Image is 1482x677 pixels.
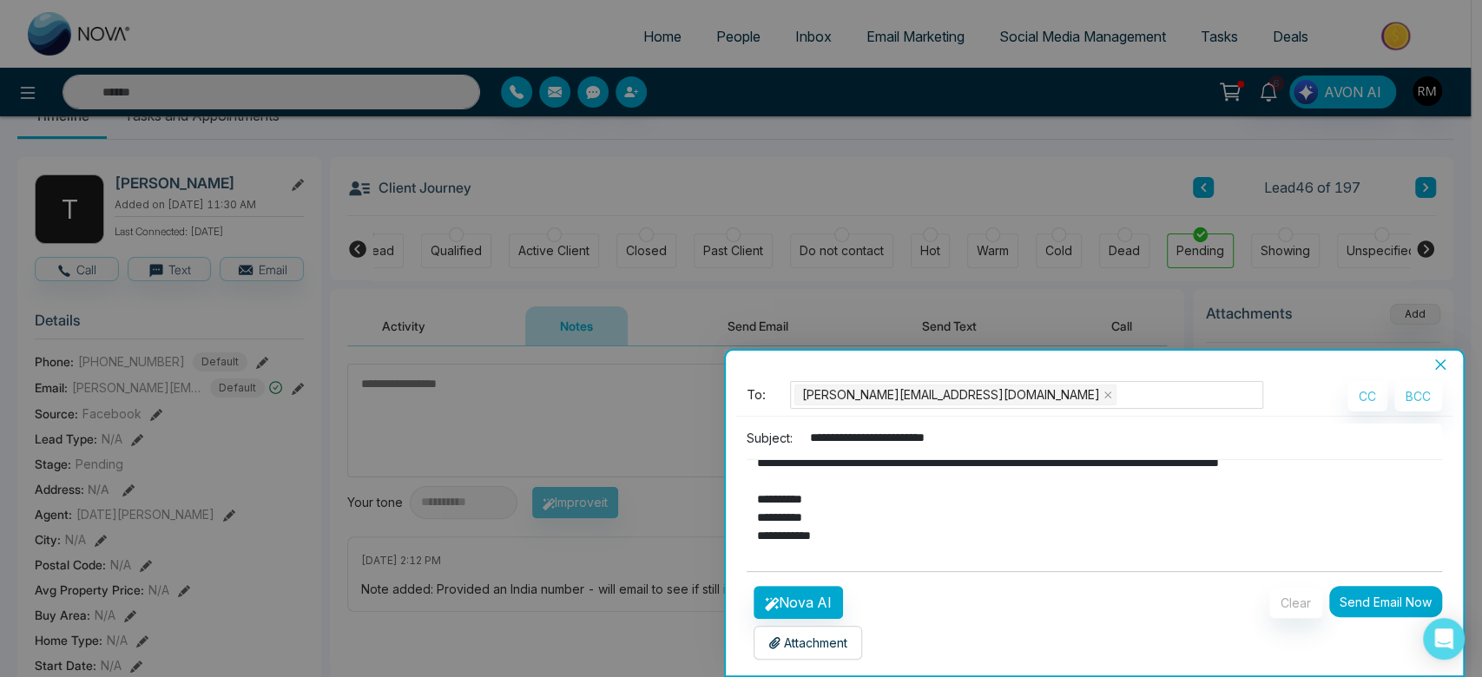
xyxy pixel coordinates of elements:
[1394,381,1442,411] button: BCC
[1428,357,1452,372] button: Close
[802,385,1100,404] span: [PERSON_NAME][EMAIL_ADDRESS][DOMAIN_NAME]
[754,586,843,619] button: Nova AI
[1433,358,1447,371] span: close
[1269,588,1322,618] button: Clear
[794,385,1116,405] span: toufiq.khazi@gmail.com
[1103,391,1112,399] span: close
[747,429,793,447] p: Subject:
[768,634,847,652] p: Attachment
[1329,586,1442,617] button: Send Email Now
[1347,381,1387,411] button: CC
[1423,618,1465,660] div: Open Intercom Messenger
[747,385,766,405] span: To:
